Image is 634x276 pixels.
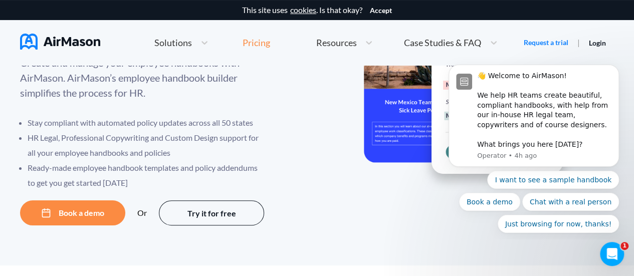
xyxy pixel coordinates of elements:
[290,6,316,15] a: cookies
[243,34,270,52] a: Pricing
[589,39,606,47] a: Login
[404,38,481,47] span: Case Studies & FAQ
[243,38,270,47] div: Pricing
[28,115,266,130] li: Stay compliant with automated policy updates across all 50 states
[370,7,392,15] button: Accept cookies
[524,38,568,48] a: Request a trial
[316,38,356,47] span: Resources
[600,242,624,266] iframe: Intercom live chat
[20,34,100,50] img: AirMason Logo
[154,38,192,47] span: Solutions
[28,160,266,190] li: Ready-made employee handbook templates and policy addendums to get you get started [DATE]
[577,38,580,47] span: |
[620,242,628,250] span: 1
[20,55,266,100] p: Create and manage your employee handbooks with AirMason. AirMason’s employee handbook builder sim...
[20,200,125,225] button: Book a demo
[28,130,266,160] li: HR Legal, Professional Copywriting and Custom Design support for all your employee handbooks and ...
[159,200,264,225] button: Try it for free
[434,57,634,239] iframe: Intercom notifications message
[137,208,147,217] div: Or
